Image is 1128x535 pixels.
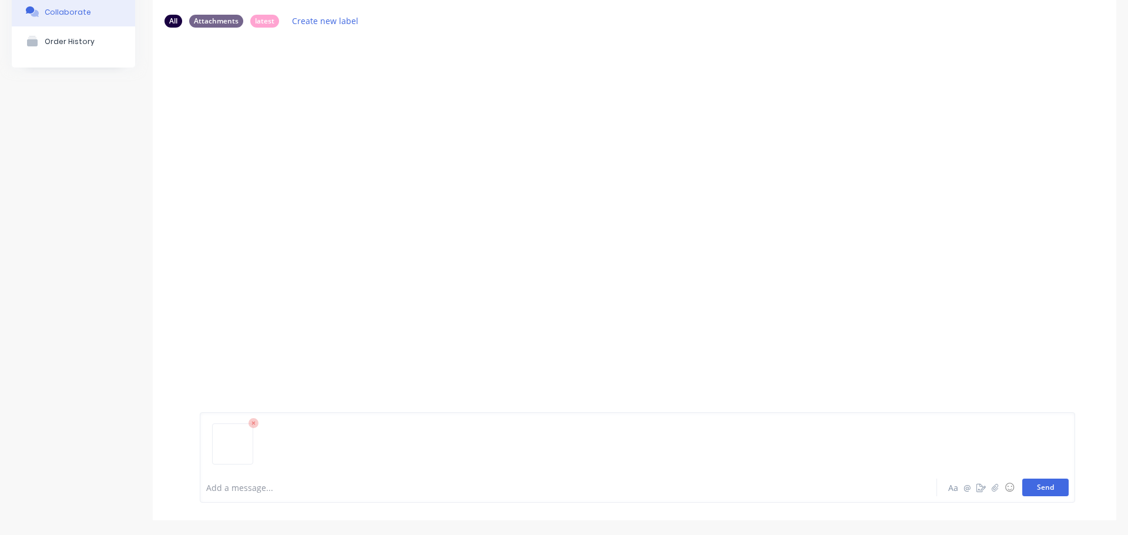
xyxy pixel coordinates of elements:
[1002,480,1016,494] button: ☺
[45,8,91,16] div: Collaborate
[1022,479,1069,496] button: Send
[286,13,365,29] button: Create new label
[189,15,243,28] div: Attachments
[12,26,135,56] button: Order History
[164,15,182,28] div: All
[946,480,960,494] button: Aa
[250,15,279,28] div: latest
[45,37,95,46] div: Order History
[960,480,974,494] button: @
